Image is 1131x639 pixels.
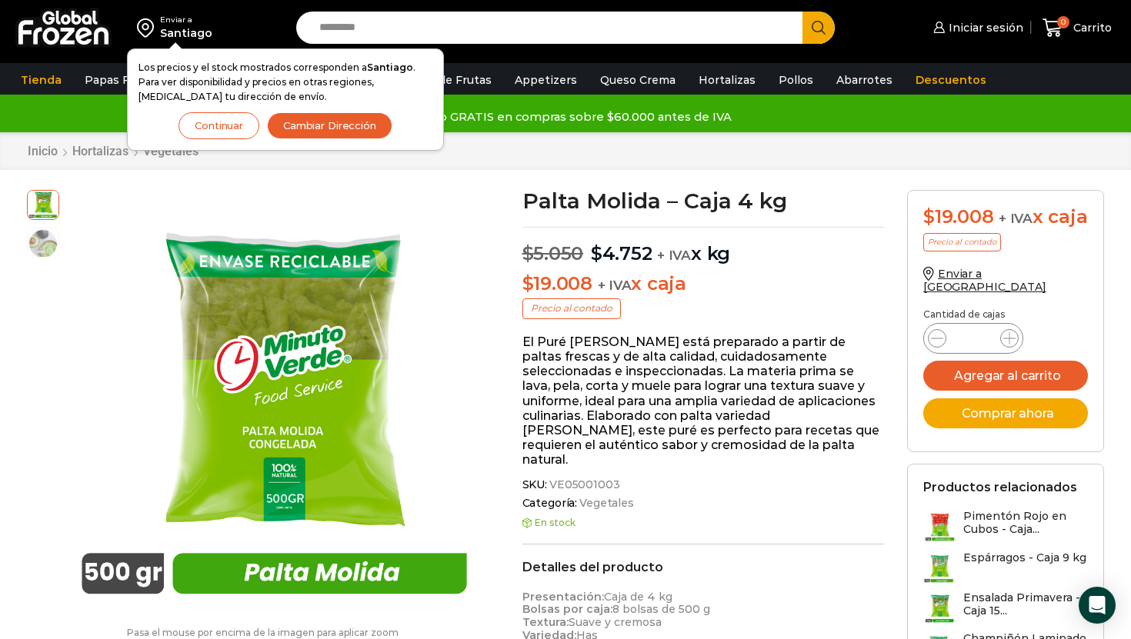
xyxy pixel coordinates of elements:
[923,205,935,228] span: $
[929,12,1023,43] a: Iniciar sesión
[591,242,602,265] span: $
[522,272,534,295] span: $
[963,551,1086,564] h3: Espárragos - Caja 9 kg
[829,65,900,95] a: Abarrotes
[923,361,1088,391] button: Agregar al carrito
[137,15,160,41] img: address-field-icon.svg
[522,273,885,295] p: x caja
[923,205,993,228] bdi: 19.008
[945,20,1023,35] span: Iniciar sesión
[577,497,634,510] a: Vegetales
[923,510,1088,543] a: Pimentón Rojo en Cubos - Caja...
[160,15,212,25] div: Enviar a
[802,12,835,44] button: Search button
[963,591,1088,617] h3: Ensalada Primavera - Caja 15...
[598,278,632,293] span: + IVA
[395,65,499,95] a: Pulpa de Frutas
[923,398,1088,428] button: Comprar ahora
[1079,587,1116,624] div: Open Intercom Messenger
[13,65,69,95] a: Tienda
[522,590,604,604] strong: Presentación:
[923,551,1086,584] a: Espárragos - Caja 9 kg
[522,227,885,265] p: x kg
[522,334,885,468] p: El Puré [PERSON_NAME] está preparado a partir de paltas frescas y de alta calidad, cuidadosamente...
[72,144,129,158] a: Hortalizas
[522,602,612,616] strong: Bolsas por caja:
[522,615,569,629] strong: Textura:
[1069,20,1112,35] span: Carrito
[28,188,58,219] span: palta-molida
[522,190,885,211] h1: Palta Molida – Caja 4 kg
[657,248,691,263] span: + IVA
[507,65,585,95] a: Appetizers
[691,65,763,95] a: Hortalizas
[28,228,58,259] span: palta-molida
[963,510,1088,536] h3: Pimentón Rojo en Cubos - Caja...
[178,112,259,139] button: Continuar
[923,267,1046,294] a: Enviar a [GEOGRAPHIC_DATA]
[522,298,621,318] p: Precio al contado
[923,206,1088,228] div: x caja
[142,144,199,158] a: Vegetales
[522,242,534,265] span: $
[771,65,821,95] a: Pollos
[27,144,199,158] nav: Breadcrumb
[999,211,1033,226] span: + IVA
[522,497,885,510] span: Categoría:
[522,560,885,574] h2: Detalles del producto
[1039,10,1116,46] a: 0 Carrito
[547,478,620,491] span: VE05001003
[267,112,392,139] button: Cambiar Dirección
[923,233,1001,251] p: Precio al contado
[591,242,652,265] bdi: 4.752
[522,478,885,491] span: SKU:
[522,272,592,295] bdi: 19.008
[27,627,499,638] p: Pasa el mouse por encima de la imagen para aplicar zoom
[1057,16,1069,28] span: 0
[367,62,413,73] strong: Santiago
[923,309,1088,320] p: Cantidad de cajas
[27,144,58,158] a: Inicio
[160,25,212,41] div: Santiago
[522,242,584,265] bdi: 5.050
[592,65,683,95] a: Queso Crema
[959,328,988,349] input: Product quantity
[138,60,432,105] p: Los precios y el stock mostrados corresponden a . Para ver disponibilidad y precios en otras regi...
[908,65,994,95] a: Descuentos
[77,65,162,95] a: Papas Fritas
[522,518,885,528] p: En stock
[923,480,1077,494] h2: Productos relacionados
[923,591,1088,624] a: Ensalada Primavera - Caja 15...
